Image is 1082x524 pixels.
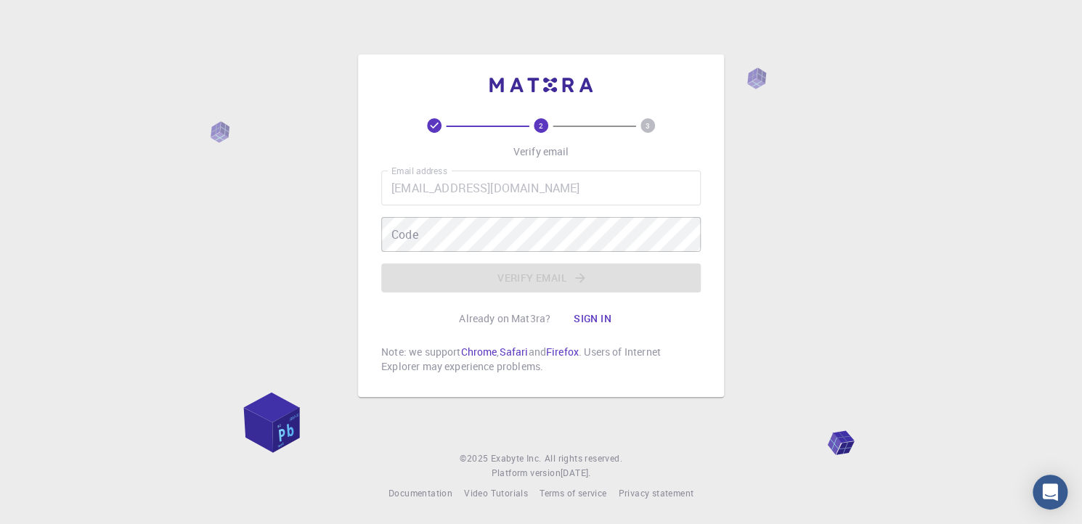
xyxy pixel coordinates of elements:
a: [DATE]. [561,466,591,480]
label: Email address [391,165,447,177]
text: 3 [646,120,650,131]
p: Note: we support , and . Users of Internet Explorer may experience problems. [381,345,701,374]
a: Terms of service [540,486,606,501]
button: Sign in [562,304,623,333]
a: Chrome [460,345,497,359]
span: Video Tutorials [464,487,528,499]
span: Exabyte Inc. [491,452,542,464]
span: [DATE] . [561,467,591,478]
span: Platform version [491,466,560,480]
p: Verify email [513,144,569,159]
a: Firefox [546,345,579,359]
span: All rights reserved. [545,451,622,466]
a: Safari [499,345,528,359]
a: Exabyte Inc. [491,451,542,466]
text: 2 [539,120,543,131]
span: © 2025 [460,451,490,466]
span: Privacy statement [618,487,693,499]
a: Documentation [389,486,452,501]
div: Open Intercom Messenger [1033,475,1067,509]
span: Terms of service [540,487,606,499]
a: Video Tutorials [464,486,528,501]
span: Documentation [389,487,452,499]
a: Privacy statement [618,486,693,501]
p: Already on Mat3ra? [459,311,550,326]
